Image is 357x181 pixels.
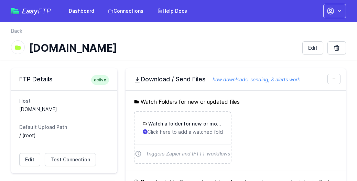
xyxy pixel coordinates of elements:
[146,150,230,157] span: Triggers Zapier and IFTTT workflows
[206,77,300,82] a: how downloads, sending, & alerts work
[134,75,338,83] h2: Download / Send Files
[19,153,40,166] a: Edit
[143,129,223,135] p: Click here to add a watched folder
[134,98,338,106] h5: Watch Folders for new or updated files
[11,28,22,34] a: Back
[11,28,346,39] nav: Breadcrumb
[29,42,297,54] h1: [DOMAIN_NAME]
[134,112,231,163] a: Watch a folder for new or modified files Click here to add a watched folder Triggers Zapier and I...
[104,5,148,17] a: Connections
[19,98,109,104] dt: Host
[65,5,98,17] a: Dashboard
[153,5,191,17] a: Help Docs
[22,8,51,14] span: Easy
[38,7,51,15] span: FTP
[147,120,223,127] h3: Watch a folder for new or modified files
[45,153,96,166] a: Test Connection
[11,8,51,14] a: EasyFTP
[19,132,109,139] dd: / (root)
[19,75,109,83] h2: FTP Details
[11,8,19,14] img: easyftp_logo.png
[91,75,109,85] span: active
[19,124,109,131] dt: Default Upload Path
[302,41,323,54] a: Edit
[19,106,109,113] dd: [DOMAIN_NAME]
[51,156,90,163] span: Test Connection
